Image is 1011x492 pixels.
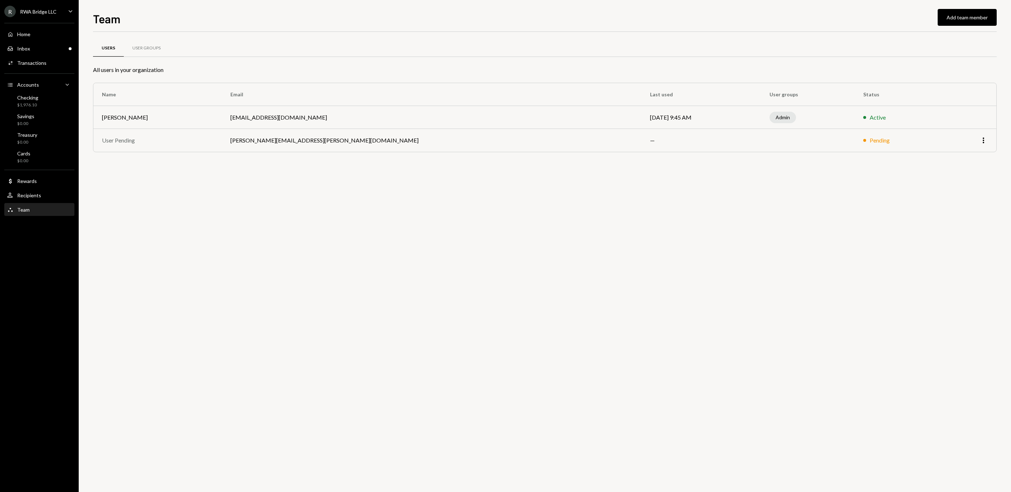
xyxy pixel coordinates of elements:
[17,207,30,213] div: Team
[124,39,169,57] a: User Groups
[17,139,37,145] div: $0.00
[17,113,34,119] div: Savings
[222,129,641,152] td: [PERSON_NAME][EMAIL_ADDRESS][PERSON_NAME][DOMAIN_NAME]
[222,83,641,106] th: Email
[4,78,74,91] a: Accounts
[17,178,37,184] div: Rewards
[855,83,944,106] th: Status
[17,31,30,37] div: Home
[93,66,997,74] div: All users in your organization
[17,132,37,138] div: Treasury
[93,83,222,106] th: Name
[641,83,761,106] th: Last used
[761,83,854,106] th: User groups
[4,111,74,128] a: Savings$0.00
[17,45,30,52] div: Inbox
[870,136,890,145] div: Pending
[4,148,74,165] a: Cards$0.00
[17,82,39,88] div: Accounts
[102,136,213,145] div: User Pending
[4,42,74,55] a: Inbox
[102,45,115,51] div: Users
[938,9,997,26] button: Add team member
[641,129,761,152] td: —
[17,60,47,66] div: Transactions
[17,158,30,164] div: $0.00
[641,106,761,129] td: [DATE] 9:45 AM
[93,39,124,57] a: Users
[4,130,74,147] a: Treasury$0.00
[17,95,38,101] div: Checking
[770,112,796,123] div: Admin
[4,174,74,187] a: Rewards
[17,102,38,108] div: $1,976.10
[17,121,34,127] div: $0.00
[17,150,30,156] div: Cards
[4,28,74,40] a: Home
[93,11,121,26] h1: Team
[132,45,161,51] div: User Groups
[17,192,41,198] div: Recipients
[4,189,74,202] a: Recipients
[4,6,16,17] div: R
[222,106,641,129] td: [EMAIL_ADDRESS][DOMAIN_NAME]
[93,106,222,129] td: [PERSON_NAME]
[4,92,74,110] a: Checking$1,976.10
[4,56,74,69] a: Transactions
[870,113,886,122] div: Active
[4,203,74,216] a: Team
[20,9,57,15] div: RWA Bridge LLC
